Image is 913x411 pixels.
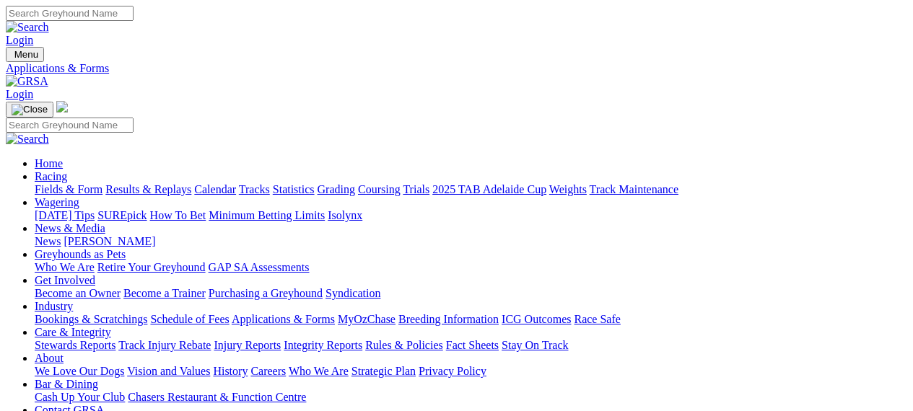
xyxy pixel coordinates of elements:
a: Applications & Forms [6,62,907,75]
a: Wagering [35,196,79,208]
a: History [213,365,248,377]
a: Breeding Information [398,313,499,325]
a: Login [6,88,33,100]
div: News & Media [35,235,907,248]
a: Racing [35,170,67,182]
a: Become an Owner [35,287,121,299]
div: Industry [35,313,907,326]
img: Search [6,133,49,146]
a: [DATE] Tips [35,209,95,221]
a: Careers [250,365,286,377]
a: Chasers Restaurant & Function Centre [128,391,306,403]
div: Get Involved [35,287,907,300]
a: Vision and Values [127,365,210,377]
a: Who We Are [35,261,95,273]
a: Tracks [239,183,270,195]
div: Greyhounds as Pets [35,261,907,274]
a: Race Safe [574,313,620,325]
input: Search [6,118,134,133]
a: 2025 TAB Adelaide Cup [432,183,546,195]
a: Stewards Reports [35,339,115,351]
a: Injury Reports [214,339,281,351]
a: Bookings & Scratchings [35,313,147,325]
img: Search [6,21,49,34]
a: News & Media [35,222,105,234]
a: Login [6,34,33,46]
a: GAP SA Assessments [209,261,310,273]
a: Schedule of Fees [150,313,229,325]
a: Applications & Forms [232,313,335,325]
a: Stay On Track [502,339,568,351]
input: Search [6,6,134,21]
a: Get Involved [35,274,95,286]
a: We Love Our Dogs [35,365,124,377]
a: Greyhounds as Pets [35,248,126,260]
a: How To Bet [150,209,206,221]
a: About [35,352,64,364]
a: Bar & Dining [35,378,98,390]
img: logo-grsa-white.png [56,101,68,112]
a: Privacy Policy [419,365,486,377]
a: Minimum Betting Limits [209,209,325,221]
div: Racing [35,183,907,196]
a: Track Injury Rebate [118,339,211,351]
a: [PERSON_NAME] [64,235,155,247]
a: Who We Are [289,365,349,377]
a: Integrity Reports [284,339,362,351]
img: Close [12,104,48,115]
a: Isolynx [328,209,362,221]
a: News [35,235,61,247]
a: Weights [549,183,587,195]
button: Toggle navigation [6,47,44,62]
a: Trials [403,183,429,195]
div: Bar & Dining [35,391,907,404]
a: Coursing [358,183,401,195]
a: Fact Sheets [446,339,499,351]
div: Wagering [35,209,907,222]
a: Cash Up Your Club [35,391,125,403]
a: Track Maintenance [590,183,678,195]
button: Toggle navigation [6,102,53,118]
a: Become a Trainer [123,287,206,299]
a: Industry [35,300,73,312]
a: Purchasing a Greyhound [209,287,323,299]
a: Retire Your Greyhound [97,261,206,273]
span: Menu [14,49,38,60]
a: ICG Outcomes [502,313,571,325]
img: GRSA [6,75,48,88]
a: Statistics [273,183,315,195]
a: Syndication [326,287,380,299]
div: About [35,365,907,378]
a: Grading [318,183,355,195]
a: Fields & Form [35,183,102,195]
a: Strategic Plan [351,365,416,377]
div: Care & Integrity [35,339,907,352]
a: Home [35,157,63,169]
a: Calendar [194,183,236,195]
a: Care & Integrity [35,326,111,338]
a: Rules & Policies [365,339,443,351]
a: SUREpick [97,209,147,221]
a: MyOzChase [338,313,396,325]
a: Results & Replays [105,183,191,195]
